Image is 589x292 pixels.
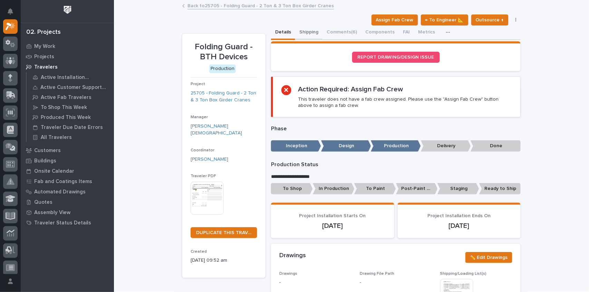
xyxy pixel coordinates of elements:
a: My Work [21,41,114,51]
span: DUPLICATE THIS TRAVELER [196,230,252,235]
p: In Production [313,183,355,194]
a: Onsite Calendar [21,166,114,176]
p: Automated Drawings [34,189,86,195]
img: Workspace Logo [61,3,74,16]
p: Inception [271,140,321,152]
p: To Shop [271,183,313,194]
p: Produced This Week [41,114,91,121]
p: Assembly View [34,210,70,216]
a: Automated Drawings [21,187,114,197]
span: Assign Fab Crew [376,16,414,24]
p: Delivery [421,140,471,152]
p: This traveler does not have a fab crew assigned. Please use the "Assign Fab Crew" button above to... [298,96,512,109]
p: Done [471,140,521,152]
button: Shipping [295,26,322,40]
h2: Drawings [279,252,306,260]
button: ← To Engineer 📐 [421,14,469,26]
span: Project Installation Starts On [299,213,366,218]
p: Customers [34,148,61,154]
p: [DATE] [406,222,513,230]
p: Projects [34,54,54,60]
p: Active Installation Travelers [41,74,109,81]
a: Back to25705 - Folding Guard - 2 Ton & 3 Ton Box Girder Cranes [187,1,334,9]
p: Fab and Coatings Items [34,179,92,185]
a: REPORT DRAWING/DESIGN ISSUE [352,52,440,63]
button: Metrics [414,26,439,40]
span: Project [191,82,205,86]
span: Manager [191,115,208,119]
span: ← To Engineer 📐 [425,16,464,24]
p: Ready to Ship [479,183,521,194]
p: All Travelers [41,134,72,141]
span: Shipping/Loading List(s) [440,272,487,276]
p: Onsite Calendar [34,168,74,174]
a: Quotes [21,197,114,207]
span: Project Installation Ends On [427,213,491,218]
a: Assembly View [21,207,114,218]
button: Details [271,26,295,40]
p: Buildings [34,158,56,164]
p: Post-Paint Assembly [396,183,438,194]
a: Buildings [21,155,114,166]
button: ✏️ Edit Drawings [465,252,512,263]
span: Drawing File Path [360,272,394,276]
span: Coordinator [191,148,214,152]
button: Components [361,26,399,40]
a: Projects [21,51,114,62]
span: Traveler PDF [191,174,216,178]
button: Notifications [3,4,18,19]
div: Notifications [9,8,18,19]
a: Produced This Week [27,112,114,122]
p: Quotes [34,199,52,205]
p: Travelers [34,64,58,70]
span: Drawings [279,272,297,276]
a: Traveler Due Date Errors [27,122,114,132]
button: FAI [399,26,414,40]
p: To Shop This Week [41,104,87,111]
p: [DATE] [279,222,386,230]
button: Comments (6) [322,26,361,40]
a: Travelers [21,62,114,72]
a: Active Customer Support Travelers [27,82,114,92]
p: Active Fab Travelers [41,94,91,101]
p: [DATE] 09:52 am [191,257,257,264]
p: - [360,279,361,286]
p: Production [371,140,421,152]
a: DUPLICATE THIS TRAVELER [191,227,257,238]
p: Phase [271,125,521,132]
button: Assign Fab Crew [371,14,418,26]
a: Active Installation Travelers [27,72,114,82]
a: To Shop This Week [27,102,114,112]
a: Customers [21,145,114,155]
a: Fab and Coatings Items [21,176,114,187]
p: To Paint [354,183,396,194]
p: Design [321,140,371,152]
h2: Action Required: Assign Fab Crew [298,85,403,93]
p: Active Customer Support Travelers [40,84,109,91]
a: [PERSON_NAME][DEMOGRAPHIC_DATA] [191,123,257,137]
a: [PERSON_NAME] [191,156,228,163]
p: Production Status [271,161,521,168]
div: 02. Projects [26,29,61,36]
span: REPORT DRAWING/DESIGN ISSUE [358,55,434,60]
a: 25705 - Folding Guard - 2 Ton & 3 Ton Box Girder Cranes [191,90,257,104]
p: Traveler Due Date Errors [41,124,103,131]
button: Outsource ↑ [471,14,509,26]
span: Outsource ↑ [476,16,504,24]
a: Active Fab Travelers [27,92,114,102]
p: Traveler Status Details [34,220,91,226]
p: Staging [437,183,479,194]
span: ✏️ Edit Drawings [470,253,508,262]
p: Folding Guard - BTH Devices [191,42,257,62]
a: All Travelers [27,132,114,142]
p: - [279,279,351,286]
a: Traveler Status Details [21,218,114,228]
p: My Work [34,43,55,50]
span: Created [191,250,207,254]
div: Production [209,64,236,73]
